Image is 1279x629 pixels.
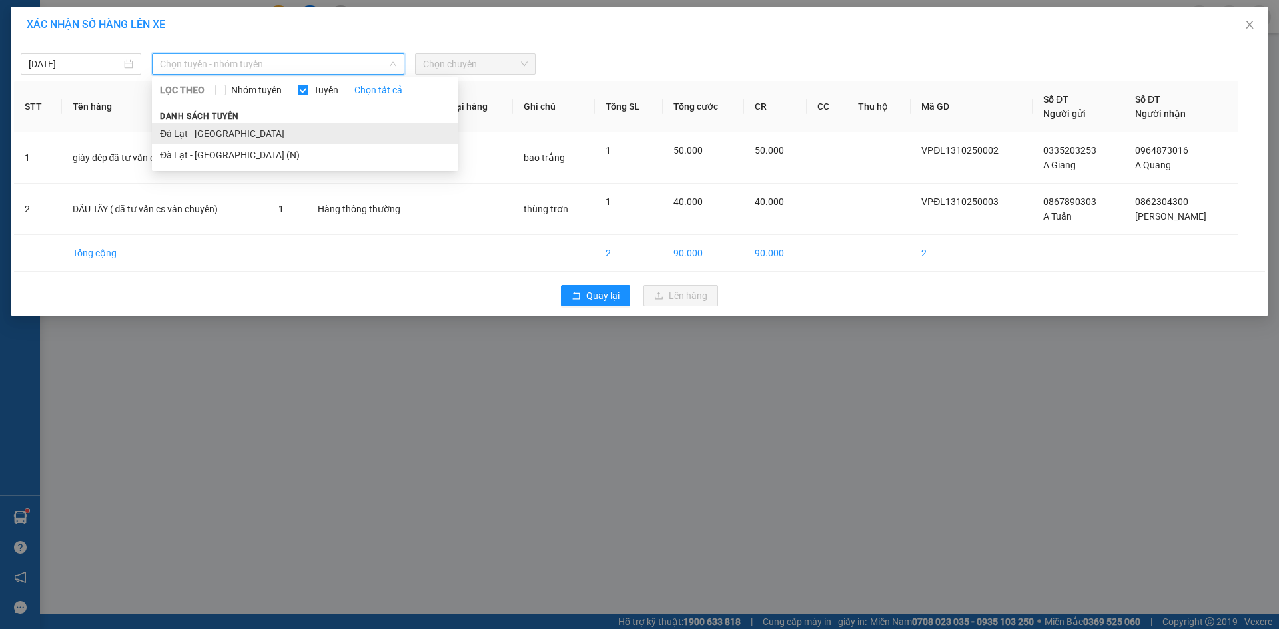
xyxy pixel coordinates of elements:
span: A Giang [1043,160,1076,170]
td: DÂU TÂY ( đã tư vấn cs vân chuyển) [62,184,268,235]
td: 2 [14,184,62,235]
span: A Tuấn [1043,211,1072,222]
td: 2 [911,235,1033,272]
span: Người gửi [1043,108,1086,119]
span: thùng trơn [524,204,568,214]
span: Nhóm tuyến [226,83,287,97]
th: Tổng cước [663,81,744,132]
li: Đà Lạt - [GEOGRAPHIC_DATA] (N) [152,144,458,166]
td: 2 [595,235,663,272]
span: VPĐL1310250002 [921,145,999,156]
th: STT [14,81,62,132]
span: Tuyến [308,83,344,97]
span: 1 [606,196,611,207]
span: Số ĐT [1043,94,1068,105]
th: Ghi chú [513,81,594,132]
span: 1 [278,204,284,214]
th: CC [807,81,848,132]
span: close [1244,19,1255,30]
span: rollback [572,291,581,302]
span: Gửi: [65,7,195,36]
td: 90.000 [663,235,744,272]
span: quynhanh.tienoanh - In: [65,65,163,89]
span: 0335203253 [1043,145,1096,156]
th: Loại hàng [435,81,513,132]
td: 1 [14,132,62,184]
span: 40.000 [755,196,784,207]
th: Tên hàng [62,81,268,132]
span: Chọn chuyến [423,54,528,74]
span: Chọn tuyến - nhóm tuyến [160,54,396,74]
th: Thu hộ [847,81,911,132]
span: 0867890303 [1043,196,1096,207]
input: 13/10/2025 [29,57,121,71]
th: Mã GD [911,81,1033,132]
span: [PERSON_NAME] [1135,211,1206,222]
span: A Quang [1135,160,1171,170]
span: 50.000 [755,145,784,156]
button: rollbackQuay lại [561,285,630,306]
td: Tổng cộng [62,235,268,272]
span: Quay lại [586,288,620,303]
span: bao trắng [524,152,565,163]
td: Hàng thông thường [307,184,435,235]
th: CR [744,81,807,132]
span: 0964873016 [1135,145,1188,156]
td: 90.000 [744,235,807,272]
td: giày dép đã tư vấn csvc [62,132,268,184]
span: 40.000 [673,196,703,207]
span: LỌC THEO [160,83,205,97]
span: 18:59:21 [DATE] [77,77,155,89]
span: Người nhận [1135,108,1186,119]
span: VP [GEOGRAPHIC_DATA] [65,7,195,36]
span: 50.000 [673,145,703,156]
span: VPĐL1310250003 - [65,53,163,89]
span: 1 [606,145,611,156]
button: uploadLên hàng [643,285,718,306]
span: A Tuấn - 0867890303 [65,39,168,51]
th: Tổng SL [595,81,663,132]
a: Chọn tất cả [354,83,402,97]
strong: Nhận: [19,97,169,168]
li: Đà Lạt - [GEOGRAPHIC_DATA] [152,123,458,144]
button: Close [1231,7,1268,44]
span: XÁC NHẬN SỐ HÀNG LÊN XE [27,18,165,31]
span: down [389,60,397,68]
span: 0862304300 [1135,196,1188,207]
span: Số ĐT [1135,94,1160,105]
span: Danh sách tuyến [152,110,247,122]
span: VPĐL1310250003 [921,196,999,207]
